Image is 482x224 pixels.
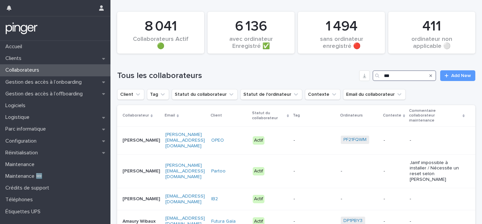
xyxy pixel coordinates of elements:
button: Tag [147,89,169,100]
p: - [384,138,404,143]
p: Contexte [383,112,401,119]
p: Crédits de support [3,185,55,191]
p: Réinitialisation [3,150,43,156]
p: - [410,196,465,202]
p: - [384,168,404,174]
p: Collaborateurs [3,67,45,73]
div: Actif [253,167,264,175]
img: mTgBEunGTSyRkCgitkcU [5,22,38,35]
p: Configuration [3,138,42,144]
a: [PERSON_NAME][EMAIL_ADDRESS][DOMAIN_NAME] [165,163,205,179]
p: - [410,138,465,143]
p: Collaborateur [123,112,149,119]
button: Client [117,89,144,100]
button: Statut du collaborateur [172,89,238,100]
p: Logistique [3,114,35,121]
p: [PERSON_NAME] [123,138,160,143]
p: Statut du collaborateur [252,109,285,122]
a: IB2 [211,196,218,202]
p: Client [211,112,222,119]
a: [PERSON_NAME][EMAIL_ADDRESS][DOMAIN_NAME] [165,132,205,148]
p: Téléphones [3,197,38,203]
p: - [384,196,404,202]
p: [PERSON_NAME] [123,196,160,202]
input: Search [373,70,436,81]
a: PF21FQWM [343,137,367,143]
p: Clients [3,55,27,62]
a: OPEO [211,138,224,143]
p: - [294,196,335,202]
p: Ordinateurs [340,112,363,119]
tr: [PERSON_NAME][EMAIL_ADDRESS][DOMAIN_NAME]IB2 Actif---- [117,188,475,210]
p: Maintenance [3,161,40,168]
p: - [294,138,335,143]
span: Add New [451,73,471,78]
a: Add New [440,70,475,81]
p: Email [165,112,175,119]
button: Statut de l'ordinateur [240,89,302,100]
p: Jamf impossible à installer / Nécessite un reset selon [PERSON_NAME] [410,160,465,182]
div: avec ordinateur Enregistré ✅ [219,36,283,50]
div: 8 041 [129,18,193,35]
p: [PERSON_NAME] [123,168,160,174]
p: - [341,196,378,202]
h1: Tous les collaborateurs [117,71,356,81]
p: Commentaire collaborateur maintenance [409,107,461,124]
div: Collaborateurs Actif 🟢 [129,36,193,50]
a: DP1PBY3 [343,218,363,224]
tr: [PERSON_NAME][PERSON_NAME][EMAIL_ADDRESS][DOMAIN_NAME]OPEO Actif-PF21FQWM -- [117,127,475,154]
div: Actif [253,195,264,203]
button: Email du collaborateur [343,89,406,100]
a: [EMAIL_ADDRESS][DOMAIN_NAME] [165,194,205,204]
button: Contexte [305,89,340,100]
div: ordinateur non applicable ⚪ [400,36,464,50]
p: Gestion des accès à l’offboarding [3,91,88,97]
p: - [294,168,335,174]
p: Accueil [3,44,27,50]
div: 1 494 [309,18,374,35]
div: sans ordinateur enregistré 🔴 [309,36,374,50]
p: Parc informatique [3,126,51,132]
a: Partoo [211,168,226,174]
div: Actif [253,136,264,145]
tr: [PERSON_NAME][PERSON_NAME][EMAIL_ADDRESS][DOMAIN_NAME]Partoo Actif---Jamf impossible à installer ... [117,154,475,188]
div: 6 136 [219,18,283,35]
p: Logiciels [3,102,31,109]
div: 411 [400,18,464,35]
p: Étiquettes UPS [3,209,46,215]
p: - [341,168,378,174]
p: Maintenance 🆕 [3,173,48,179]
p: Tag [293,112,300,119]
p: Gestion des accès à l’onboarding [3,79,87,85]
